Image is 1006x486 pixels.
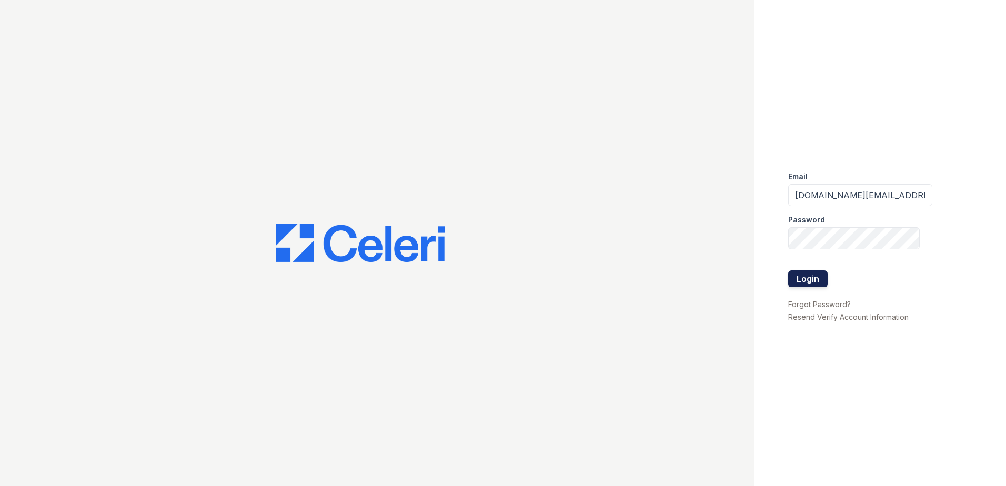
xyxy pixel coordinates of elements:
[276,224,445,262] img: CE_Logo_Blue-a8612792a0a2168367f1c8372b55b34899dd931a85d93a1a3d3e32e68fde9ad4.png
[788,215,825,225] label: Password
[788,312,909,321] a: Resend Verify Account Information
[788,300,851,309] a: Forgot Password?
[788,171,808,182] label: Email
[788,270,828,287] button: Login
